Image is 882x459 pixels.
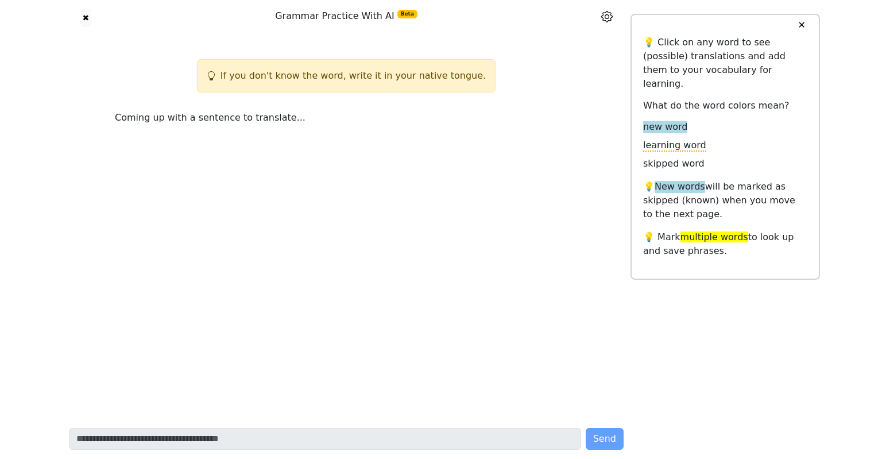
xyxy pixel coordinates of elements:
span: new word [643,121,687,133]
p: 💡 Mark to look up and save phrases. [643,230,807,258]
span: New words [655,181,705,193]
span: Grammar Practice With AI [275,10,417,21]
p: 💡 Click on any word to see (possible) translations and add them to your vocabulary for learning. [643,36,807,91]
p: 💡 will be marked as skipped (known) when you move to the next page. [643,180,807,221]
div: If you don't know the word, write it in your native tongue. [220,69,486,83]
span: learning word [643,140,706,152]
span: skipped word [643,158,705,170]
button: ✕ [791,15,812,36]
span: Coming up with a sentence to translate... [115,111,305,125]
span: Beta [397,10,417,18]
span: multiple words [680,232,748,242]
button: ✖ [81,9,91,27]
h6: What do the word colors mean? [643,100,807,111]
